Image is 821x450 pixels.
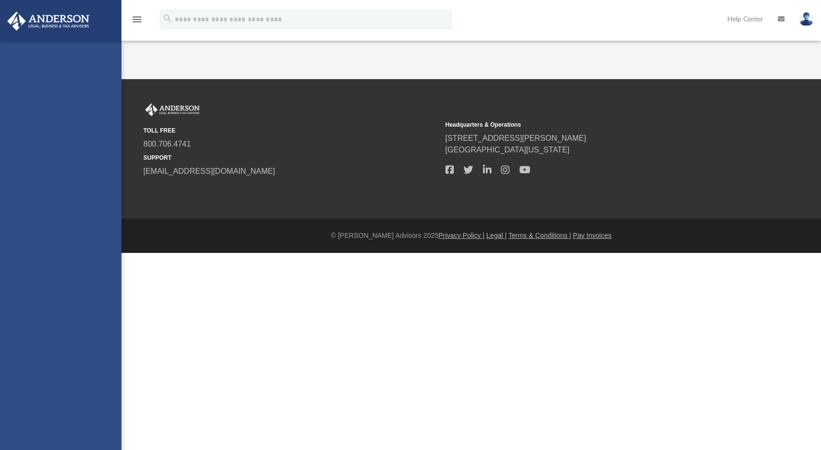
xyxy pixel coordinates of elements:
a: [STREET_ADDRESS][PERSON_NAME] [445,134,586,142]
small: TOLL FREE [143,126,439,135]
a: Pay Invoices [573,232,611,239]
div: © [PERSON_NAME] Advisors 2025 [121,231,821,241]
a: [EMAIL_ADDRESS][DOMAIN_NAME] [143,167,275,175]
small: SUPPORT [143,153,439,162]
small: Headquarters & Operations [445,120,741,129]
a: [GEOGRAPHIC_DATA][US_STATE] [445,146,570,154]
a: Legal | [486,232,507,239]
a: Terms & Conditions | [509,232,571,239]
img: User Pic [799,12,814,26]
a: 800.706.4741 [143,140,191,148]
img: Anderson Advisors Platinum Portal [143,103,202,116]
a: Privacy Policy | [439,232,485,239]
a: menu [131,18,143,25]
img: Anderson Advisors Platinum Portal [4,12,92,31]
i: search [162,13,173,24]
i: menu [131,14,143,25]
